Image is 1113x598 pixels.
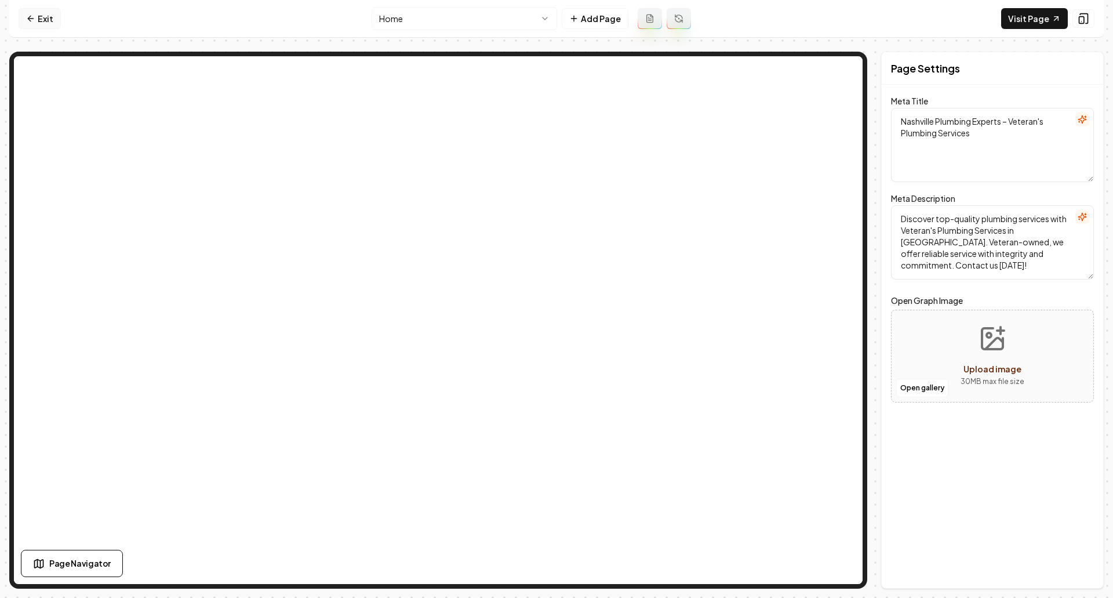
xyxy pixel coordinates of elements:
label: Meta Title [891,96,928,106]
h2: Page Settings [891,60,960,77]
button: Open gallery [896,379,948,397]
button: Add admin page prompt [638,8,662,29]
a: Visit Page [1001,8,1068,29]
label: Meta Description [891,193,955,204]
a: Exit [19,8,61,29]
button: Add Page [562,8,628,29]
button: Upload image [951,316,1034,397]
label: Open Graph Image [891,293,1094,307]
p: 30 MB max file size [961,376,1024,387]
button: Page Navigator [21,550,123,577]
span: Page Navigator [49,557,111,570]
button: Regenerate page [667,8,691,29]
span: Upload image [963,364,1021,374]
